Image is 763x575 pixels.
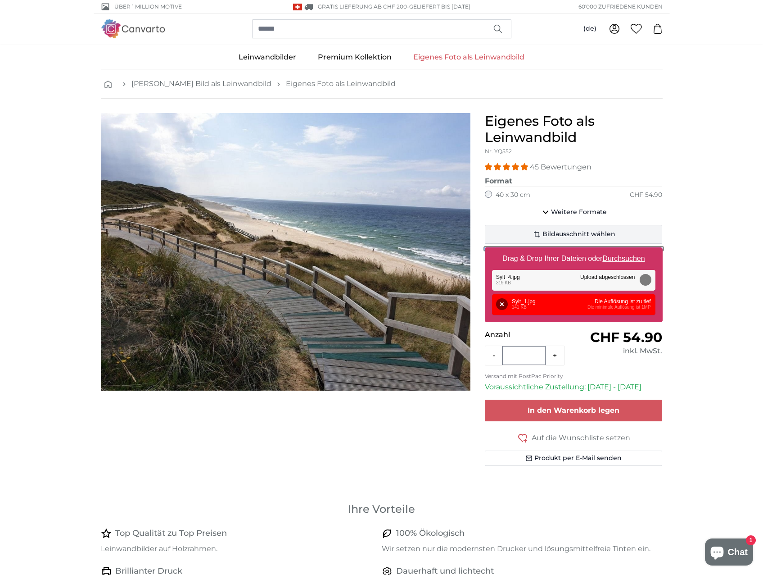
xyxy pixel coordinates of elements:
div: CHF 54.90 [630,191,662,200]
span: - [407,3,470,10]
img: Schweiz [293,4,302,10]
span: 4.93 stars [485,163,530,171]
span: Nr. YQ552 [485,148,512,155]
a: Premium Kollektion [307,46,402,69]
p: Voraussichtliche Zustellung: [DATE] - [DATE] [485,382,663,392]
a: [PERSON_NAME] Bild als Leinwandbild [131,78,271,89]
inbox-online-store-chat: Onlineshop-Chat von Shopify [702,538,756,568]
p: Leinwandbilder auf Holzrahmen. [101,543,375,554]
legend: Format [485,176,663,187]
nav: breadcrumbs [101,69,663,99]
span: Bildausschnitt wählen [542,230,615,239]
img: Canvarto [101,19,166,38]
p: Anzahl [485,329,573,340]
div: 1 of 1 [101,113,470,391]
button: Auf die Wunschliste setzen [485,432,663,443]
div: inkl. MwSt. [573,346,662,356]
u: Durchsuchen [602,255,645,262]
span: 60'000 ZUFRIEDENE KUNDEN [578,3,663,11]
button: Weitere Formate [485,203,663,221]
span: 45 Bewertungen [530,163,591,171]
span: In den Warenkorb legen [528,406,619,415]
a: Leinwandbilder [228,46,307,69]
p: Versand mit PostPac Priority [485,373,663,380]
h4: Top Qualität zu Top Preisen [115,527,227,540]
button: Bildausschnitt wählen [485,225,663,244]
img: personalised-canvas-print [101,113,470,391]
a: Eigenes Foto als Leinwandbild [286,78,396,89]
button: In den Warenkorb legen [485,400,663,421]
button: + [546,347,564,365]
h1: Eigenes Foto als Leinwandbild [485,113,663,146]
span: CHF 54.90 [590,329,662,346]
span: Geliefert bis [DATE] [409,3,470,10]
span: GRATIS Lieferung ab CHF 200 [318,3,407,10]
p: Wir setzen nur die modernsten Drucker und lösungsmittelfreie Tinten ein. [382,543,655,554]
h3: Ihre Vorteile [101,502,663,516]
label: Drag & Drop Ihrer Dateien oder [499,250,649,268]
button: (de) [576,21,604,37]
a: Eigenes Foto als Leinwandbild [402,46,535,69]
button: Produkt per E-Mail senden [485,451,663,466]
span: Weitere Formate [551,208,607,217]
span: Über 1 Million Motive [114,3,182,11]
label: 40 x 30 cm [496,191,530,200]
span: Auf die Wunschliste setzen [532,433,630,443]
h4: 100% Ökologisch [396,527,465,540]
button: - [485,347,502,365]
